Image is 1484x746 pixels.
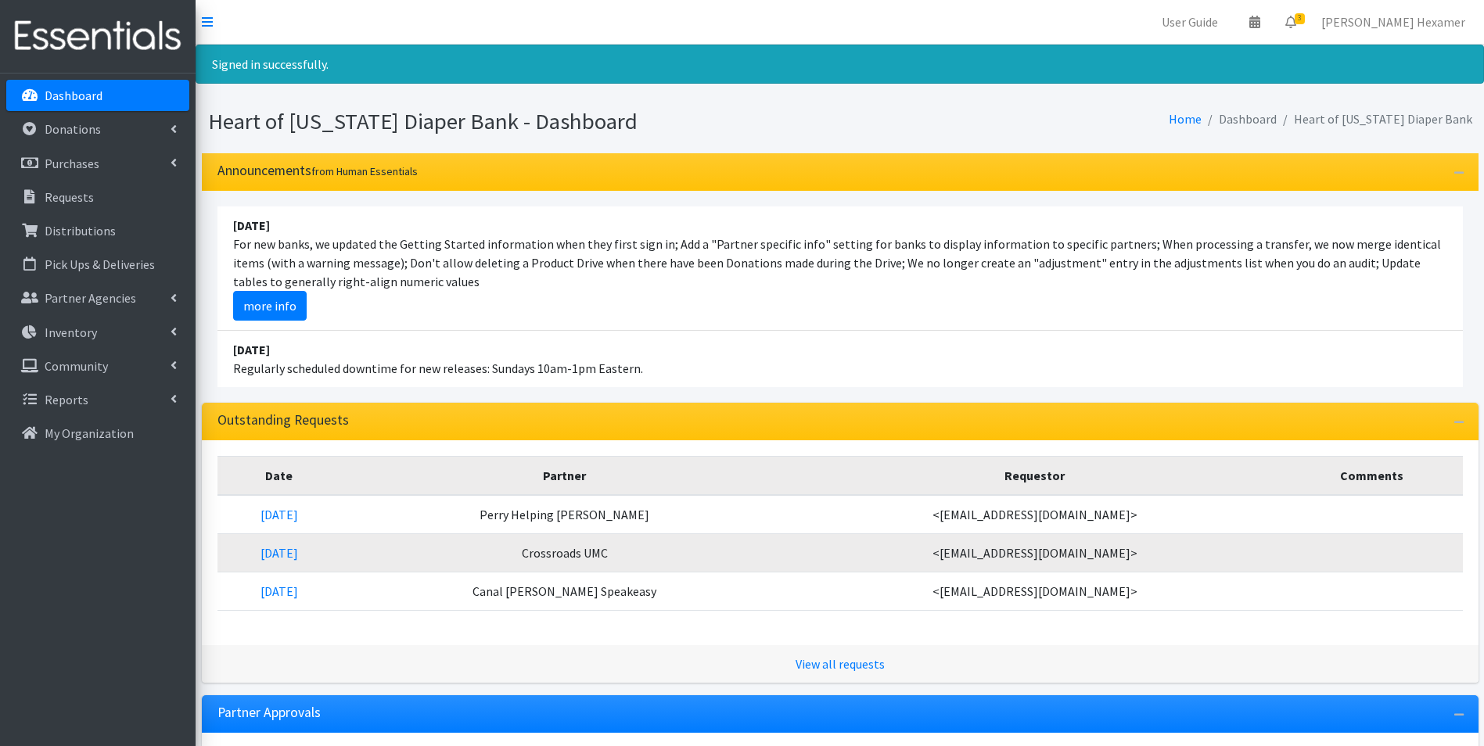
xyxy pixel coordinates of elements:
span: 3 [1295,13,1305,24]
p: Purchases [45,156,99,171]
p: Reports [45,392,88,407]
td: <[EMAIL_ADDRESS][DOMAIN_NAME]> [788,572,1281,610]
small: from Human Essentials [311,164,418,178]
a: Inventory [6,317,189,348]
a: Donations [6,113,189,145]
th: Partner [341,456,788,495]
li: For new banks, we updated the Getting Started information when they first sign in; Add a "Partner... [217,206,1463,331]
a: more info [233,291,307,321]
a: Pick Ups & Deliveries [6,249,189,280]
a: Distributions [6,215,189,246]
a: [DATE] [261,545,298,561]
th: Comments [1281,456,1463,495]
h3: Announcements [217,163,418,179]
h3: Outstanding Requests [217,412,349,429]
li: Dashboard [1202,108,1277,131]
th: Date [217,456,342,495]
p: Donations [45,121,101,137]
a: Dashboard [6,80,189,111]
strong: [DATE] [233,342,270,357]
a: Home [1169,111,1202,127]
a: [PERSON_NAME] Hexamer [1309,6,1478,38]
a: Purchases [6,148,189,179]
td: <[EMAIL_ADDRESS][DOMAIN_NAME]> [788,533,1281,572]
th: Requestor [788,456,1281,495]
a: 3 [1273,6,1309,38]
a: Requests [6,181,189,213]
td: Crossroads UMC [341,533,788,572]
a: [DATE] [261,507,298,522]
a: [DATE] [261,583,298,599]
h1: Heart of [US_STATE] Diaper Bank - Dashboard [208,108,835,135]
div: Signed in successfully. [196,45,1484,84]
td: Canal [PERSON_NAME] Speakeasy [341,572,788,610]
img: HumanEssentials [6,10,189,63]
a: Partner Agencies [6,282,189,314]
p: Community [45,358,108,374]
strong: [DATE] [233,217,270,233]
a: User Guide [1149,6,1231,38]
p: Inventory [45,325,97,340]
p: Pick Ups & Deliveries [45,256,155,272]
p: Distributions [45,223,116,239]
p: Requests [45,189,94,205]
td: <[EMAIL_ADDRESS][DOMAIN_NAME]> [788,495,1281,534]
li: Heart of [US_STATE] Diaper Bank [1277,108,1472,131]
a: View all requests [796,656,885,672]
p: Partner Agencies [45,290,136,306]
h3: Partner Approvals [217,705,321,721]
p: Dashboard [45,88,102,103]
a: Reports [6,384,189,415]
a: My Organization [6,418,189,449]
p: My Organization [45,425,134,441]
td: Perry Helping [PERSON_NAME] [341,495,788,534]
a: Community [6,350,189,382]
li: Regularly scheduled downtime for new releases: Sundays 10am-1pm Eastern. [217,331,1463,387]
